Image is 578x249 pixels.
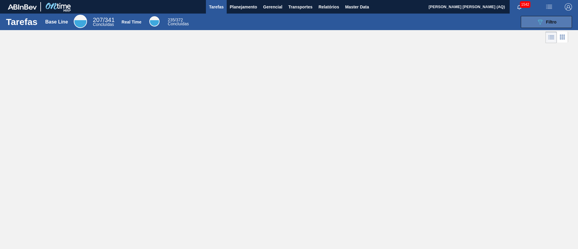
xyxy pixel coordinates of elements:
[168,17,175,22] span: 235
[168,21,189,26] span: Concluídas
[546,20,557,24] span: Filtro
[6,18,38,25] h1: Tarefas
[510,3,529,11] button: Notificações
[149,16,160,26] div: Real Time
[545,32,557,43] div: Visão em Lista
[230,3,257,11] span: Planejamento
[93,17,103,23] span: 207
[93,22,114,27] span: Concluídas
[345,3,369,11] span: Master Data
[557,32,568,43] div: Visão em Cards
[319,3,339,11] span: Relatórios
[74,15,87,28] div: Base Line
[545,3,553,11] img: userActions
[565,3,572,11] img: Logout
[288,3,312,11] span: Transportes
[209,3,224,11] span: Tarefas
[122,20,141,24] div: Real Time
[93,17,115,23] span: / 341
[8,4,37,10] img: TNhmsLtSVTkK8tSr43FrP2fwEKptu5GPRR3wAAAABJRU5ErkJggg==
[263,3,282,11] span: Gerencial
[168,18,189,26] div: Real Time
[45,19,68,25] div: Base Line
[520,1,530,8] span: 1542
[168,17,183,22] span: / 372
[521,16,572,28] button: Filtro
[93,17,115,26] div: Base Line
